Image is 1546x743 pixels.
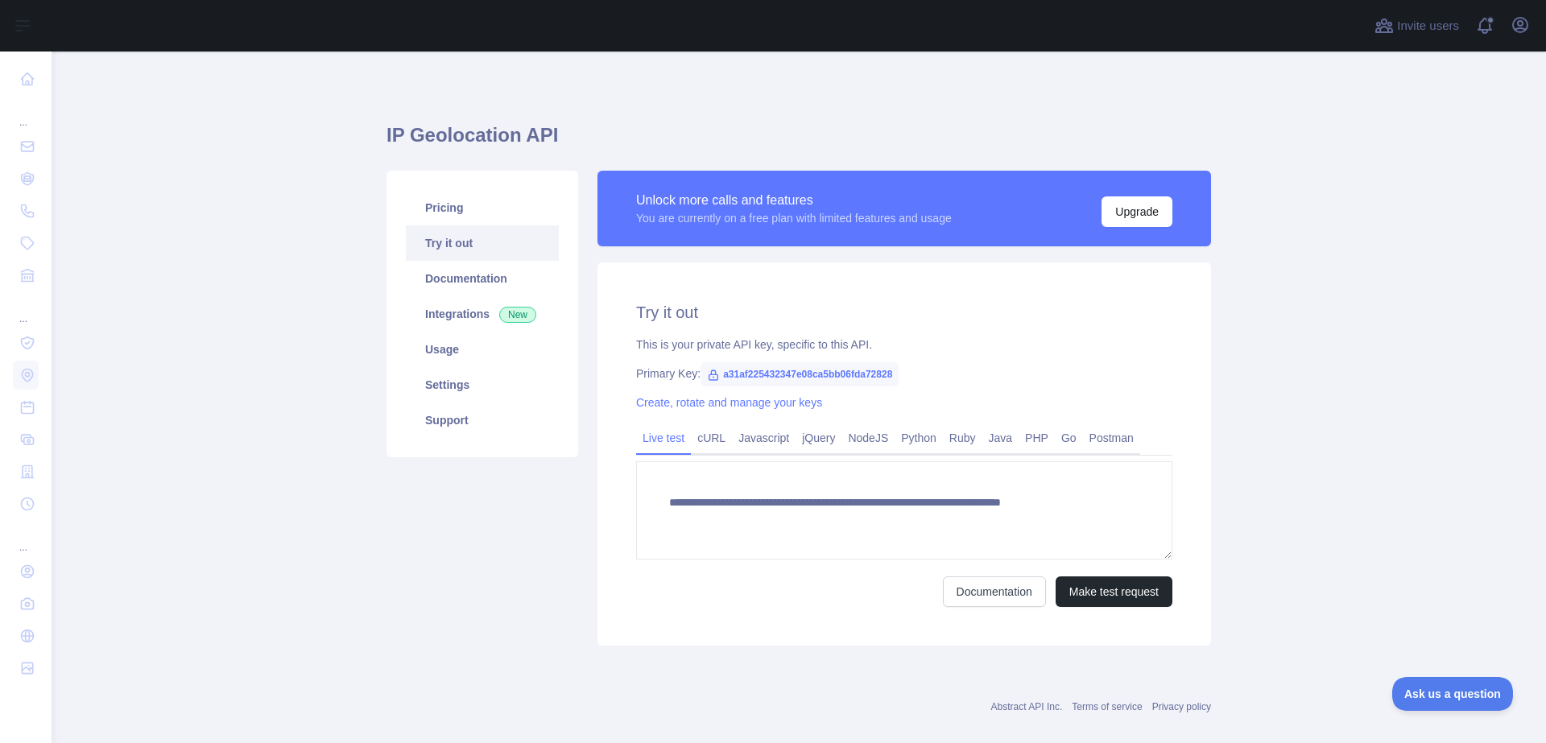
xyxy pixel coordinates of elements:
[1019,425,1055,451] a: PHP
[1072,701,1142,712] a: Terms of service
[1397,17,1459,35] span: Invite users
[1083,425,1140,451] a: Postman
[406,402,559,438] a: Support
[406,225,559,261] a: Try it out
[636,210,952,226] div: You are currently on a free plan with limited features and usage
[982,425,1019,451] a: Java
[701,362,899,386] span: a31af225432347e08ca5bb06fda72828
[13,293,39,325] div: ...
[1152,701,1211,712] a: Privacy policy
[991,701,1063,712] a: Abstract API Inc.
[943,576,1046,607] a: Documentation
[406,261,559,296] a: Documentation
[636,365,1172,382] div: Primary Key:
[406,190,559,225] a: Pricing
[406,367,559,402] a: Settings
[691,425,732,451] a: cURL
[1056,576,1172,607] button: Make test request
[1371,13,1462,39] button: Invite users
[636,396,822,409] a: Create, rotate and manage your keys
[406,332,559,367] a: Usage
[841,425,895,451] a: NodeJS
[386,122,1211,161] h1: IP Geolocation API
[636,301,1172,324] h2: Try it out
[406,296,559,332] a: Integrations New
[499,307,536,323] span: New
[636,191,952,210] div: Unlock more calls and features
[1392,677,1514,711] iframe: Toggle Customer Support
[13,522,39,554] div: ...
[796,425,841,451] a: jQuery
[636,425,691,451] a: Live test
[1055,425,1083,451] a: Go
[1102,196,1172,227] button: Upgrade
[895,425,943,451] a: Python
[636,336,1172,353] div: This is your private API key, specific to this API.
[13,97,39,129] div: ...
[732,425,796,451] a: Javascript
[943,425,982,451] a: Ruby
